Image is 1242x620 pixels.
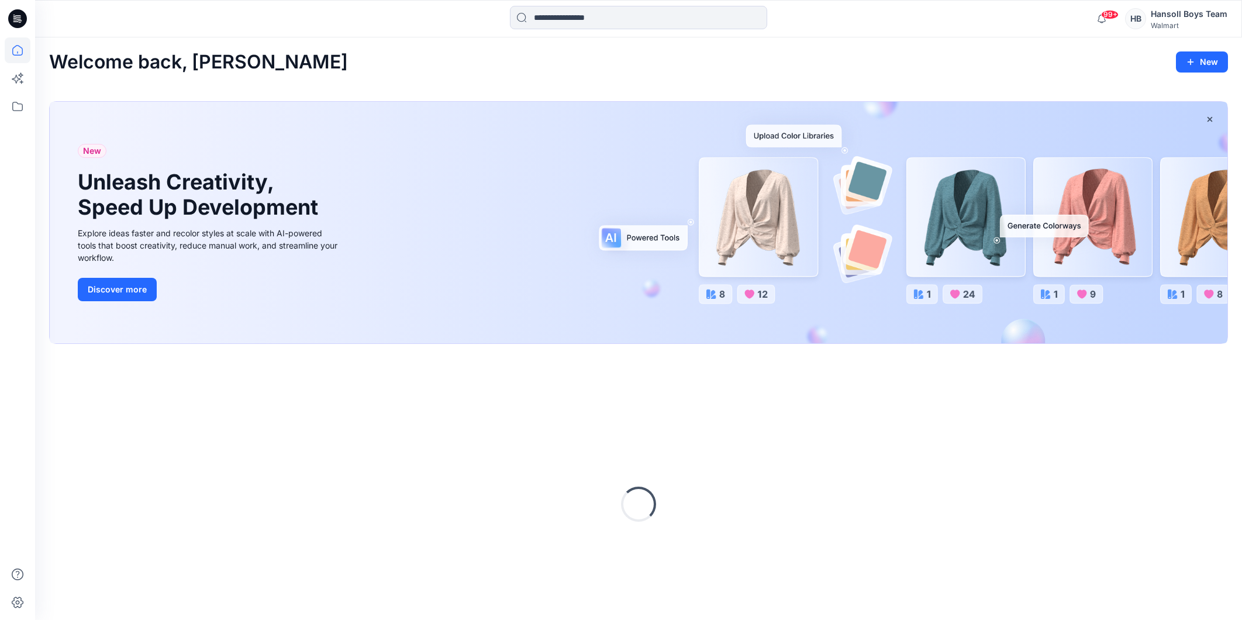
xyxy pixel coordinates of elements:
[1151,7,1227,21] div: Hansoll Boys Team
[1101,10,1119,19] span: 99+
[78,170,323,220] h1: Unleash Creativity, Speed Up Development
[1151,21,1227,30] div: Walmart
[83,144,101,158] span: New
[1176,51,1228,73] button: New
[1125,8,1146,29] div: HB
[78,227,341,264] div: Explore ideas faster and recolor styles at scale with AI-powered tools that boost creativity, red...
[78,278,157,301] button: Discover more
[49,51,348,73] h2: Welcome back, [PERSON_NAME]
[78,278,341,301] a: Discover more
